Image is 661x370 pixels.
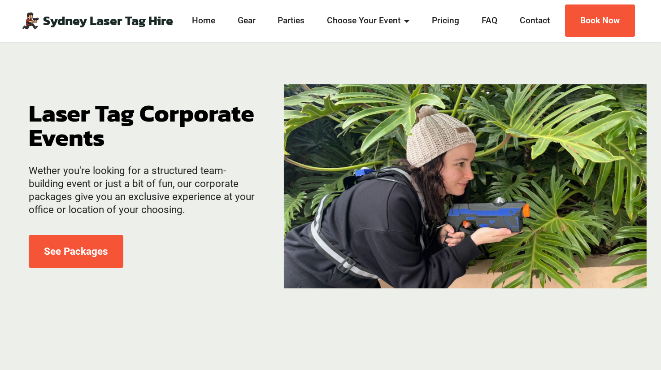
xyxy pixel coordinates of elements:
p: Wether you're looking for a structured team-building event or just a bit of fun, our corporate pa... [29,164,255,217]
a: Pricing [429,14,462,27]
img: Mobile Laser Tag Parties Sydney [22,12,39,30]
a: Parties [275,14,308,27]
a: Book Now [565,4,635,37]
img: Laser Tag Team Building Sydney [284,84,647,288]
a: Choose Your Event [325,14,413,27]
strong: Laser Tag Corporate Events [29,95,254,155]
a: Home [189,14,218,27]
a: See Packages [29,235,123,268]
a: Contact [517,14,552,27]
a: Gear [235,14,258,27]
a: FAQ [479,14,500,27]
a: Sydney Laser Tag Hire [43,14,173,27]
